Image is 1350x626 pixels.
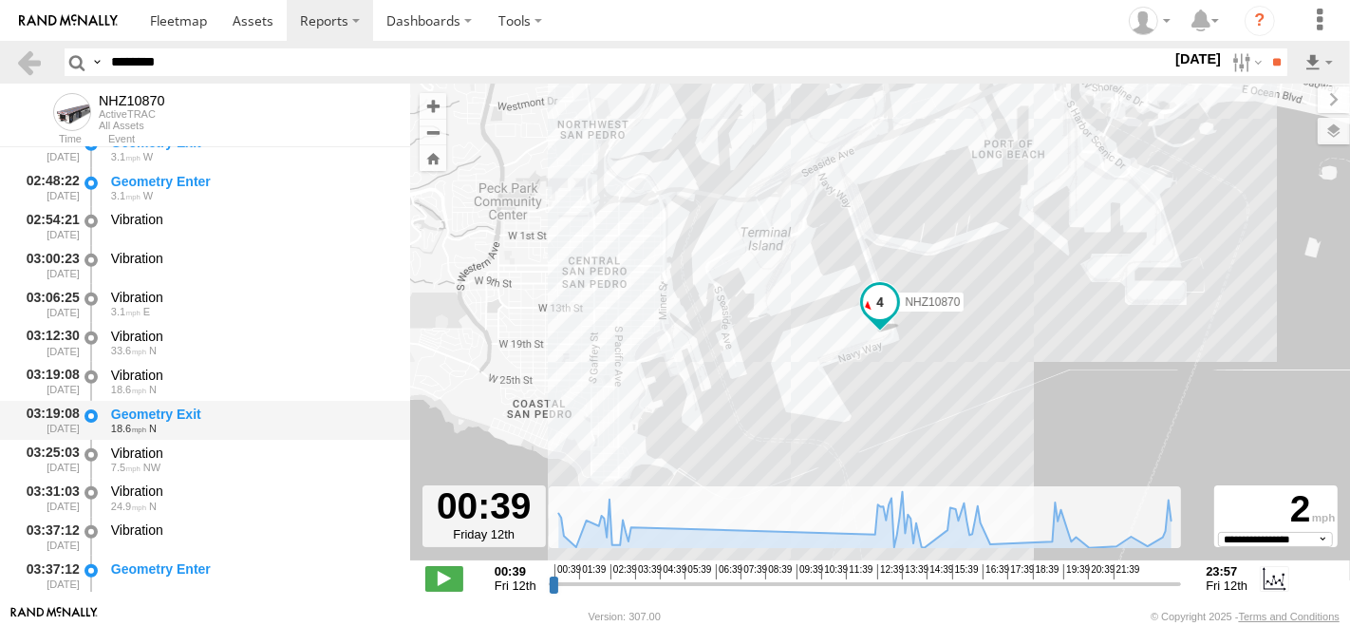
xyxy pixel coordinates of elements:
span: 17:39 [1007,564,1034,579]
span: 03:39 [635,564,662,579]
span: 02:39 [610,564,637,579]
span: 11:39 [846,564,872,579]
label: Search Query [89,48,104,76]
button: Zoom out [420,119,446,145]
span: 15:39 [952,564,979,579]
div: © Copyright 2025 - [1151,611,1340,622]
div: Vibration [111,289,392,306]
div: 03:37:12 [DATE] [15,520,82,555]
span: 07:39 [741,564,767,579]
span: 20:39 [1088,564,1115,579]
div: Vibration [111,367,392,384]
span: Fri 12th Sep 2025 [495,579,536,593]
span: Heading: 84 [143,306,150,317]
span: 19:39 [1063,564,1090,579]
span: 09:39 [797,564,823,579]
a: Visit our Website [10,607,98,626]
span: Heading: 304 [143,462,160,473]
span: 33.6 [111,345,146,356]
strong: 00:39 [495,564,536,579]
span: 3.1 [111,306,141,317]
div: 03:25:03 [DATE] [15,442,82,477]
span: Fri 12th Sep 2025 [1206,579,1247,593]
div: 03:06:25 [DATE] [15,286,82,321]
label: Search Filter Options [1225,48,1266,76]
a: Terms and Conditions [1239,611,1340,622]
span: Heading: 353 [149,384,157,395]
span: 3.1 [111,190,141,201]
div: 03:31:03 [DATE] [15,481,82,516]
div: Vibration [111,483,392,500]
span: 7.5 [111,462,141,473]
div: ActiveTRAC [99,108,165,120]
div: Vibration [111,328,392,345]
div: Vibration [111,445,392,462]
span: 00:39 [554,564,581,579]
span: 05:39 [684,564,711,579]
label: Play/Stop [425,566,463,591]
a: Back to previous Page [15,48,43,76]
i: ? [1245,6,1275,36]
span: Heading: 342 [149,345,157,356]
span: 16:39 [983,564,1009,579]
span: 10:39 [821,564,848,579]
div: Vibration [111,250,392,267]
div: NHZ10870 - View Asset History [99,93,165,108]
div: 02:54:21 [DATE] [15,209,82,244]
div: Version: 307.00 [589,611,661,622]
span: Heading: 248 [143,190,153,201]
button: Zoom in [420,93,446,119]
div: 02:48:22 [DATE] [15,131,82,166]
span: 13:39 [902,564,928,579]
span: 3.1 [111,151,141,162]
div: 03:37:12 [DATE] [15,558,82,593]
span: 21:39 [1114,564,1140,579]
div: Vibration [111,211,392,228]
span: 24.9 [111,501,146,512]
span: 04:39 [660,564,686,579]
div: Time [15,135,82,144]
span: 18.6 [111,423,146,434]
button: Zoom Home [420,145,446,171]
img: rand-logo.svg [19,14,118,28]
div: 03:19:08 [DATE] [15,364,82,399]
span: Heading: 248 [143,151,153,162]
span: Heading: 353 [149,423,157,434]
div: 2 [1217,488,1335,532]
strong: 23:57 [1206,564,1247,579]
span: Heading: 16 [149,501,157,512]
div: All Assets [99,120,165,131]
span: NHZ10870 [905,295,960,309]
div: Geometry Enter [111,173,392,190]
span: 18.6 [111,384,146,395]
span: 14:39 [927,564,953,579]
div: Vibration [111,522,392,539]
div: 02:48:22 [DATE] [15,170,82,205]
div: Zulema McIntosch [1122,7,1177,35]
div: 03:12:30 [DATE] [15,325,82,360]
span: 01:39 [579,564,606,579]
div: 03:19:08 [DATE] [15,403,82,438]
div: Geometry Exit [111,406,392,423]
span: 12:39 [877,564,904,579]
div: Event [108,135,410,144]
label: [DATE] [1172,48,1225,69]
span: 08:39 [765,564,792,579]
span: 18:39 [1033,564,1059,579]
label: Export results as... [1303,48,1335,76]
div: Geometry Enter [111,560,392,578]
span: 06:39 [716,564,742,579]
div: 03:00:23 [DATE] [15,248,82,283]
